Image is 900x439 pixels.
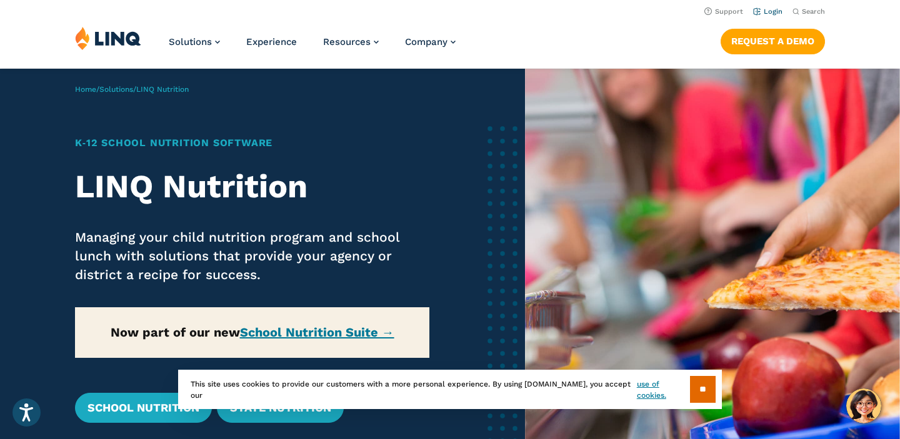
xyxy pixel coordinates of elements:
[323,36,371,47] span: Resources
[405,36,456,47] a: Company
[111,325,394,340] strong: Now part of our new
[99,85,133,94] a: Solutions
[169,36,212,47] span: Solutions
[75,167,307,205] strong: LINQ Nutrition
[169,36,220,47] a: Solutions
[75,136,429,150] h1: K‑12 School Nutrition Software
[753,7,782,16] a: Login
[721,29,825,54] a: Request a Demo
[75,228,429,284] p: Managing your child nutrition program and school lunch with solutions that provide your agency or...
[802,7,825,16] span: Search
[75,26,141,50] img: LINQ | K‑12 Software
[323,36,379,47] a: Resources
[846,388,881,423] button: Hello, have a question? Let’s chat.
[75,85,96,94] a: Home
[792,7,825,16] button: Open Search Bar
[704,7,743,16] a: Support
[75,85,189,94] span: / /
[178,370,722,409] div: This site uses cookies to provide our customers with a more personal experience. By using [DOMAIN...
[637,378,690,401] a: use of cookies.
[405,36,447,47] span: Company
[240,325,394,340] a: School Nutrition Suite →
[721,26,825,54] nav: Button Navigation
[169,26,456,67] nav: Primary Navigation
[136,85,189,94] span: LINQ Nutrition
[246,36,297,47] a: Experience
